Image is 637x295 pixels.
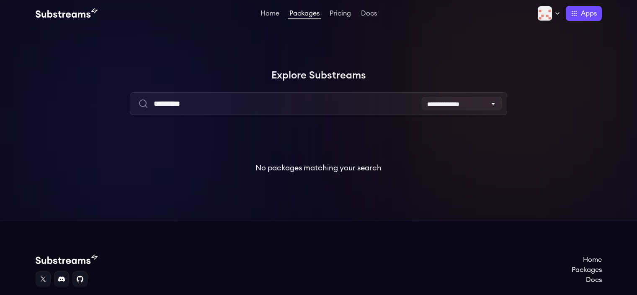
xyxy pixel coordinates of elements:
[36,255,98,265] img: Substream's logo
[359,10,379,18] a: Docs
[572,265,602,275] a: Packages
[36,8,98,18] img: Substream's logo
[255,162,382,174] p: No packages matching your search
[259,10,281,18] a: Home
[328,10,353,18] a: Pricing
[572,255,602,265] a: Home
[572,275,602,285] a: Docs
[537,6,552,21] img: Profile
[581,8,597,18] span: Apps
[36,67,602,84] h1: Explore Substreams
[288,10,321,19] a: Packages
